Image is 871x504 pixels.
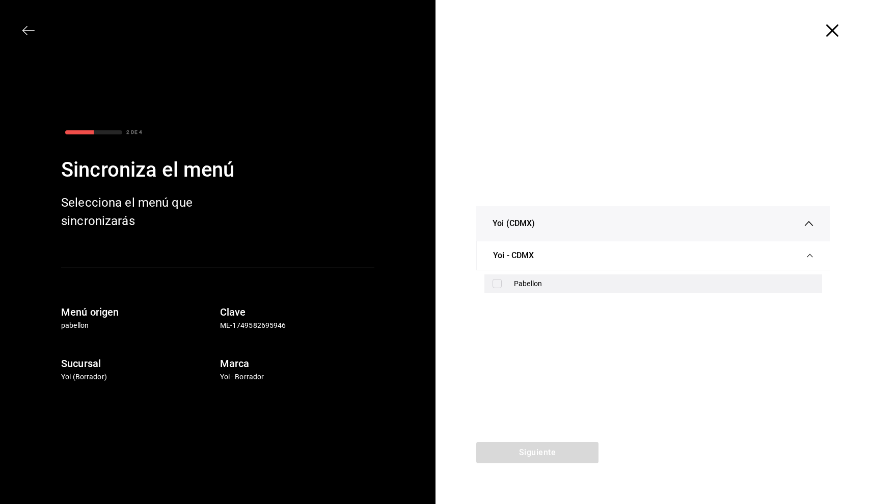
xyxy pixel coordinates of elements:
[61,304,216,320] h6: Menú origen
[220,355,375,372] h6: Marca
[61,193,224,230] div: Selecciona el menú que sincronizarás
[493,249,534,262] span: Yoi - CDMX
[61,320,216,331] p: pabellon
[220,320,375,331] p: ME-1749582695946
[220,304,375,320] h6: Clave
[220,372,375,382] p: Yoi - Borrador
[61,372,216,382] p: Yoi (Borrador)
[61,355,216,372] h6: Sucursal
[514,278,814,289] div: Pabellon
[126,128,142,136] div: 2 DE 4
[61,155,374,185] div: Sincroniza el menú
[493,217,535,230] span: Yoi (CDMX)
